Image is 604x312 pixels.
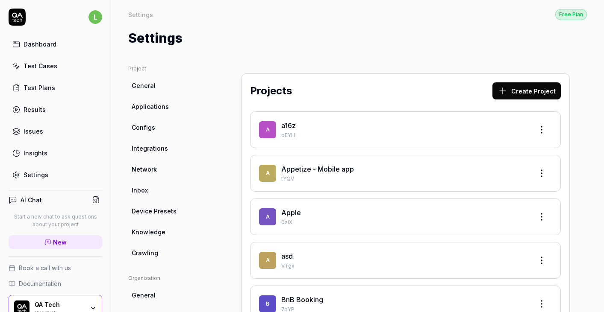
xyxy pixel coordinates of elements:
span: a [259,252,276,269]
a: Integrations [128,140,210,156]
span: New [53,238,67,247]
a: Configs [128,120,210,135]
span: A [259,208,276,225]
a: Results [9,101,102,118]
span: A [259,165,276,182]
a: Network [128,161,210,177]
span: Configs [132,123,155,132]
span: Knowledge [132,227,165,236]
p: VTgx [281,262,526,270]
a: a16z [281,121,296,130]
div: Results [24,105,46,114]
div: Dashboard [24,40,56,49]
h4: AI Chat [21,195,42,204]
div: Project [128,65,210,73]
p: Start a new chat to ask questions about your project [9,213,102,228]
a: General [128,78,210,93]
div: Issues [24,127,43,136]
a: Crawling [128,245,210,261]
a: Dashboard [9,36,102,52]
a: New [9,235,102,249]
h1: Settings [128,29,183,48]
a: Appetize - Mobile app [281,165,354,173]
div: Test Cases [24,61,57,70]
span: General [132,81,156,90]
a: Knowledge [128,224,210,240]
a: Book a call with us [9,263,102,272]
div: Insights [24,149,47,157]
p: oEYH [281,131,526,139]
div: Settings [128,10,153,19]
div: Organization [128,274,210,282]
a: Device Presets [128,203,210,219]
div: Test Plans [24,83,55,92]
span: Network [132,165,157,174]
span: General [132,291,156,300]
a: BnB Booking [281,295,323,304]
span: Applications [132,102,169,111]
div: QA Tech [35,301,84,309]
a: Test Plans [9,79,102,96]
span: Device Presets [132,207,177,216]
button: Create Project [492,82,561,99]
span: Crawling [132,248,158,257]
span: a [259,121,276,138]
a: Issues [9,123,102,140]
span: Inbox [132,186,148,195]
a: Documentation [9,279,102,288]
p: tYQV [281,175,526,183]
a: Settings [9,166,102,183]
span: Documentation [19,279,61,288]
span: Integrations [132,144,168,153]
a: Free Plan [555,9,587,20]
a: Apple [281,208,301,217]
span: Book a call with us [19,263,71,272]
h2: Projects [250,83,292,99]
a: Applications [128,99,210,114]
div: Settings [24,170,48,179]
button: l [88,9,102,26]
a: asd [281,252,293,260]
a: General [128,287,210,303]
span: l [88,10,102,24]
a: Test Cases [9,58,102,74]
a: Inbox [128,182,210,198]
a: Insights [9,145,102,161]
p: 0zIX [281,219,526,226]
